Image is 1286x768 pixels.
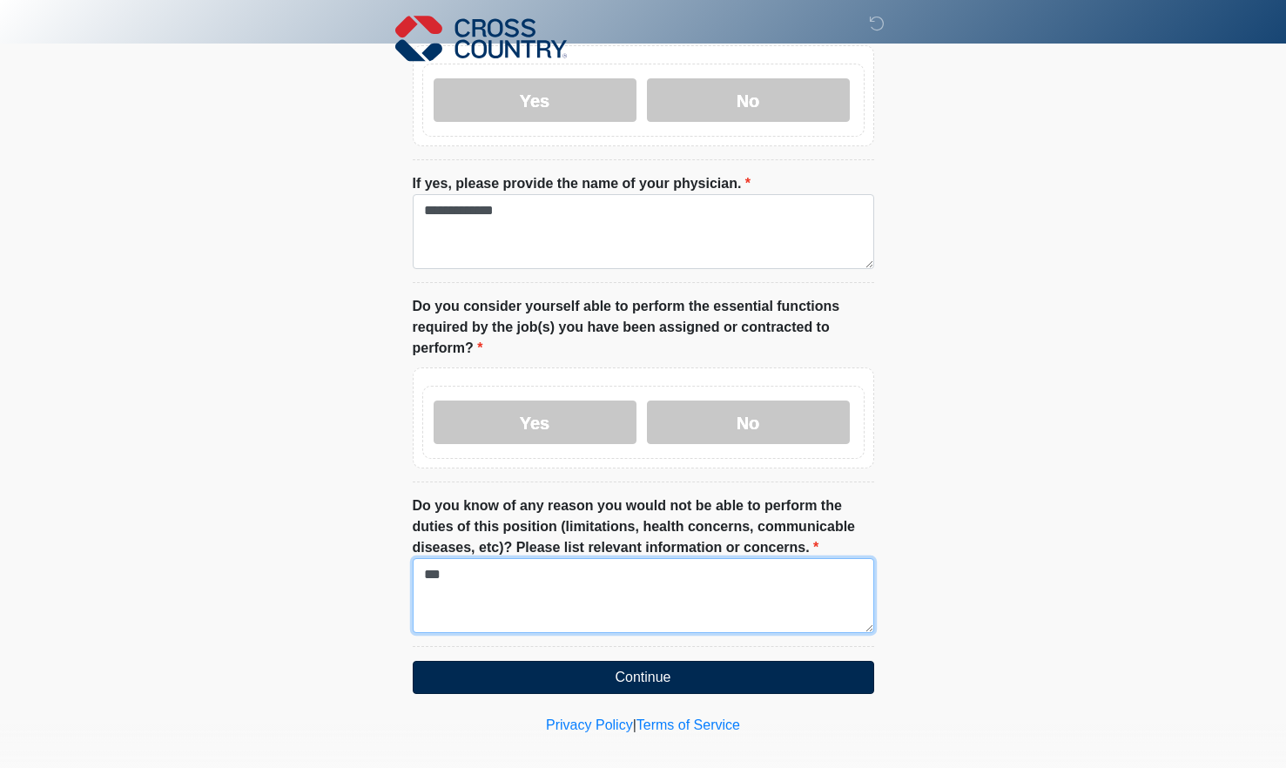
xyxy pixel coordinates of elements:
label: No [647,401,850,444]
button: Continue [413,661,874,694]
label: Do you consider yourself able to perform the essential functions required by the job(s) you have ... [413,296,874,359]
label: Yes [434,78,636,122]
label: Do you know of any reason you would not be able to perform the duties of this position (limitatio... [413,495,874,558]
a: Privacy Policy [546,717,633,732]
a: | [633,717,636,732]
a: Terms of Service [636,717,740,732]
label: No [647,78,850,122]
label: Yes [434,401,636,444]
img: Cross Country Logo [395,13,568,64]
label: If yes, please provide the name of your physician. [413,173,751,194]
